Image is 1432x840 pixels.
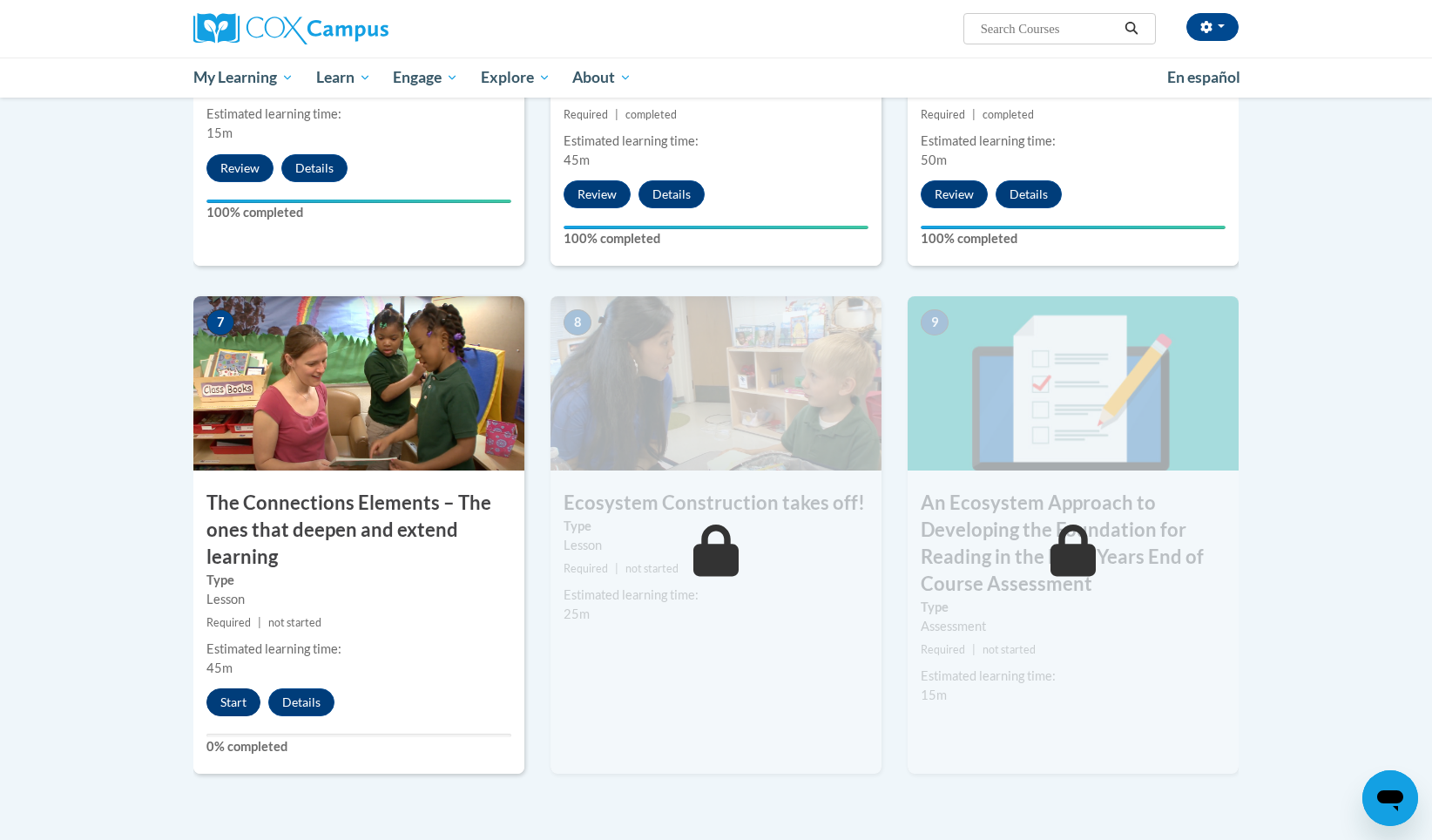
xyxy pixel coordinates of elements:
[921,226,1226,229] div: Your progress
[564,536,868,555] div: Lesson
[1156,59,1252,96] a: En español
[268,616,321,629] span: not started
[908,490,1239,597] h3: An Ecosystem Approach to Developing the Foundation for Reading in the Early Years End of Course A...
[921,643,965,656] span: Required
[193,13,524,44] a: Cox Campus
[281,154,348,182] button: Details
[564,309,591,335] span: 8
[921,152,947,167] span: 50m
[382,58,469,98] a: Engage
[921,132,1226,151] div: Estimated learning time:
[206,105,511,124] div: Estimated learning time:
[638,180,705,208] button: Details
[193,490,524,570] h3: The Connections Elements – The ones that deepen and extend learning
[268,688,334,716] button: Details
[983,108,1034,121] span: completed
[481,67,551,88] span: Explore
[167,58,1265,98] div: Main menu
[469,58,562,98] a: Explore
[625,562,679,575] span: not started
[996,180,1062,208] button: Details
[908,296,1239,471] img: Course Image
[625,108,677,121] span: completed
[564,180,631,208] button: Review
[564,152,590,167] span: 45m
[983,643,1036,656] span: not started
[564,562,608,575] span: Required
[193,67,294,88] span: My Learning
[562,58,644,98] a: About
[972,108,976,121] span: |
[921,617,1226,636] div: Assessment
[564,229,868,248] label: 100% completed
[182,58,305,98] a: My Learning
[206,660,233,675] span: 45m
[206,571,511,590] label: Type
[305,58,382,98] a: Learn
[615,562,618,575] span: |
[551,296,881,471] img: Course Image
[564,108,608,121] span: Required
[564,586,868,605] div: Estimated learning time:
[564,517,868,536] label: Type
[921,667,1226,686] div: Estimated learning time:
[193,296,524,471] img: Course Image
[564,606,590,621] span: 25m
[393,67,458,88] span: Engage
[206,616,251,629] span: Required
[1167,68,1240,86] span: En español
[1186,13,1239,41] button: Account Settings
[258,616,261,629] span: |
[1362,770,1418,826] iframe: Button to launch messaging window
[564,226,868,229] div: Your progress
[921,180,988,208] button: Review
[206,309,234,335] span: 7
[206,125,233,140] span: 15m
[206,590,511,609] div: Lesson
[551,490,881,517] h3: Ecosystem Construction takes off!
[564,132,868,151] div: Estimated learning time:
[206,688,260,716] button: Start
[206,640,511,659] div: Estimated learning time:
[316,67,371,88] span: Learn
[572,67,632,88] span: About
[921,229,1226,248] label: 100% completed
[193,13,388,44] img: Cox Campus
[921,108,965,121] span: Required
[921,688,947,702] span: 15m
[921,598,1226,617] label: Type
[979,18,1118,39] input: Search Courses
[972,643,976,656] span: |
[921,309,949,335] span: 9
[206,200,511,203] div: Your progress
[1118,18,1145,39] button: Search
[206,737,511,756] label: 0% completed
[206,154,274,182] button: Review
[206,203,511,222] label: 100% completed
[615,108,618,121] span: |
